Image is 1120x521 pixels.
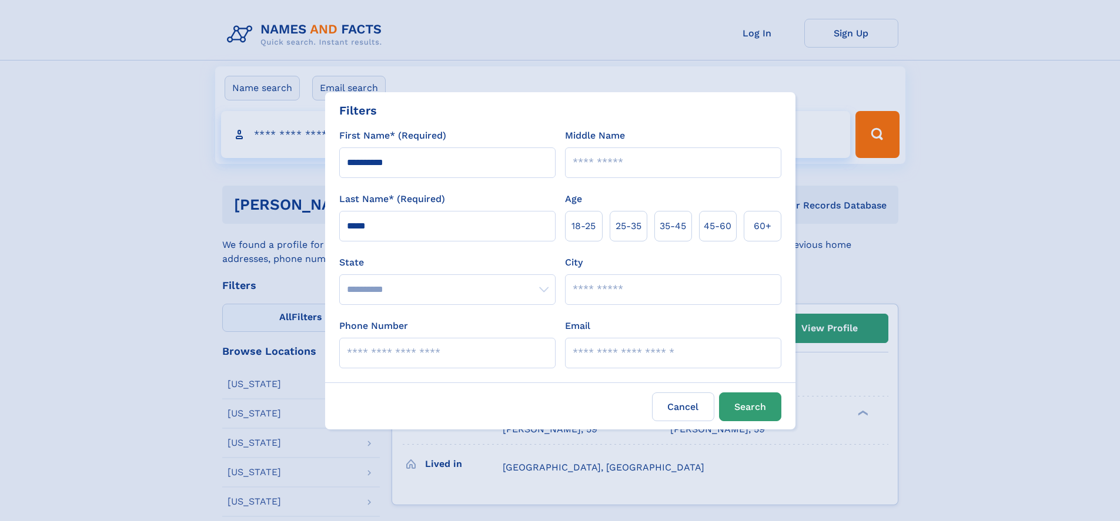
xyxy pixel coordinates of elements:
[565,192,582,206] label: Age
[339,129,446,143] label: First Name* (Required)
[571,219,596,233] span: 18‑25
[339,319,408,333] label: Phone Number
[339,192,445,206] label: Last Name* (Required)
[754,219,771,233] span: 60+
[652,392,714,421] label: Cancel
[719,392,781,421] button: Search
[704,219,731,233] span: 45‑60
[339,102,377,119] div: Filters
[565,129,625,143] label: Middle Name
[660,219,686,233] span: 35‑45
[565,319,590,333] label: Email
[565,256,583,270] label: City
[339,256,556,270] label: State
[616,219,641,233] span: 25‑35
